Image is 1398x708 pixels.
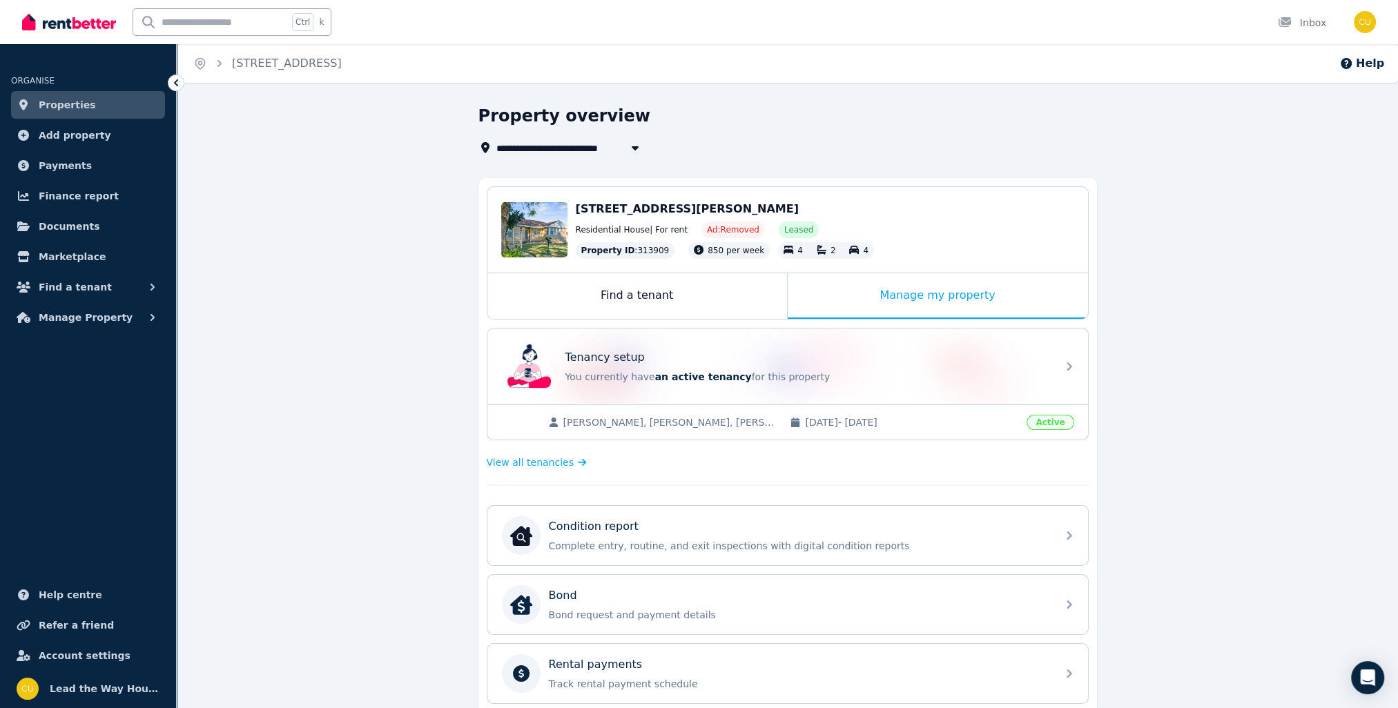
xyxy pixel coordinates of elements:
img: Condition report [510,524,532,547]
span: Finance report [39,188,119,204]
a: Condition reportCondition reportComplete entry, routine, and exit inspections with digital condit... [487,506,1088,565]
p: Track rental payment schedule [549,677,1049,691]
div: Inbox [1278,16,1326,30]
span: Leased [784,224,813,235]
div: Find a tenant [487,273,787,319]
span: Properties [39,97,96,113]
span: ORGANISE [11,76,55,86]
span: Property ID [581,245,635,256]
span: Account settings [39,647,130,664]
p: Complete entry, routine, and exit inspections with digital condition reports [549,539,1049,553]
a: Help centre [11,581,165,609]
h1: Property overview [478,105,650,127]
span: Payments [39,157,92,174]
div: Open Intercom Messenger [1351,661,1384,694]
span: Ad: Removed [707,224,759,235]
span: 850 per week [708,246,764,255]
span: Documents [39,218,100,235]
span: Find a tenant [39,279,112,295]
p: Bond request and payment details [549,608,1049,622]
span: Refer a friend [39,617,114,633]
button: Manage Property [11,304,165,331]
span: k [319,17,324,28]
img: Tenancy setup [507,344,552,389]
a: Rental paymentsTrack rental payment schedule [487,644,1088,703]
div: : 313909 [576,242,675,259]
span: Active [1027,415,1074,430]
span: View all tenancies [487,455,574,469]
p: Bond [549,587,577,604]
button: Help [1339,55,1384,72]
p: Rental payments [549,656,643,673]
span: Ctrl [292,13,313,31]
a: [STREET_ADDRESS] [232,57,342,70]
span: [PERSON_NAME], [PERSON_NAME], [PERSON_NAME], [PERSON_NAME] [563,415,777,429]
span: Marketplace [39,248,106,265]
a: Marketplace [11,243,165,271]
img: Lead the Way Housing [1354,11,1376,33]
p: Tenancy setup [565,349,645,366]
nav: Breadcrumb [177,44,358,83]
a: Account settings [11,642,165,669]
span: [STREET_ADDRESS][PERSON_NAME] [576,202,799,215]
a: Refer a friend [11,611,165,639]
img: Bond [510,593,532,616]
img: RentBetter [22,12,116,32]
a: Payments [11,152,165,179]
img: Lead the Way Housing [17,678,39,700]
a: View all tenancies [487,455,587,469]
a: Finance report [11,182,165,210]
a: Tenancy setupTenancy setupYou currently havean active tenancyfor this property [487,328,1088,404]
span: Help centre [39,587,102,603]
a: BondBondBond request and payment details [487,575,1088,634]
span: 4 [797,246,803,255]
div: Manage my property [788,273,1088,319]
span: an active tenancy [655,371,752,382]
a: Documents [11,213,165,240]
span: Manage Property [39,309,133,326]
p: You currently have for this property [565,370,1049,384]
button: Find a tenant [11,273,165,301]
a: Add property [11,121,165,149]
a: Properties [11,91,165,119]
span: 4 [863,246,868,255]
span: Residential House | For rent [576,224,688,235]
span: [DATE] - [DATE] [805,415,1018,429]
p: Condition report [549,518,639,535]
span: Add property [39,127,111,144]
span: 2 [831,246,836,255]
span: Lead the Way Housing [50,680,159,697]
